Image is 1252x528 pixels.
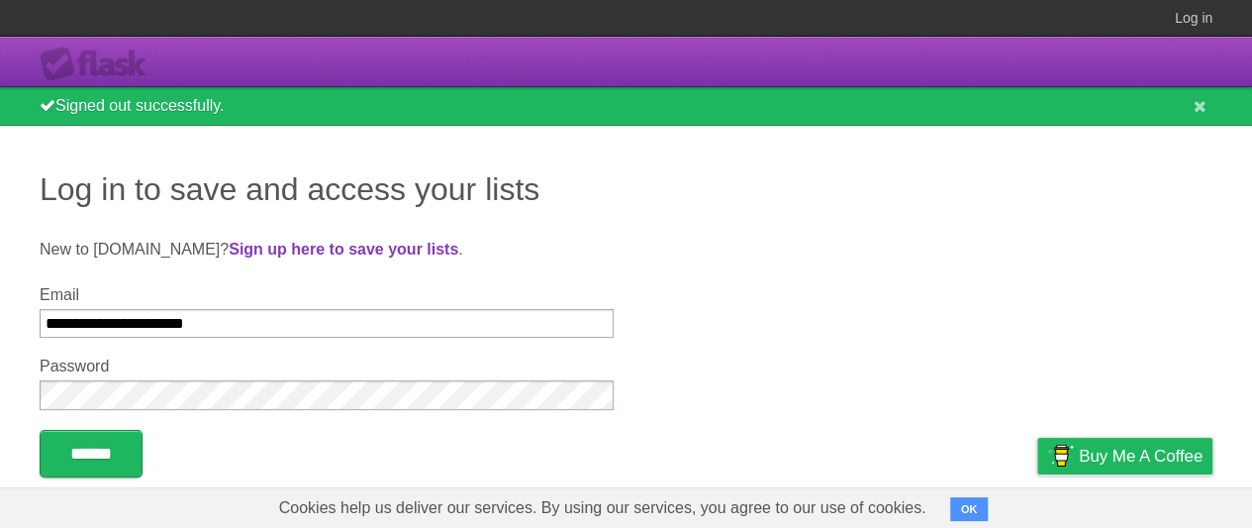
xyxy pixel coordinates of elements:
div: Flask [40,47,158,82]
img: Buy me a coffee [1047,439,1074,473]
label: Password [40,358,614,375]
label: Email [40,286,614,304]
h1: Log in to save and access your lists [40,165,1212,213]
button: OK [950,497,989,521]
span: Buy me a coffee [1079,439,1203,474]
a: Sign up here to save your lists [229,241,458,258]
p: New to [DOMAIN_NAME]? . [40,238,1212,262]
span: Cookies help us deliver our services. By using our services, you agree to our use of cookies. [259,488,946,528]
a: Buy me a coffee [1037,438,1212,475]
